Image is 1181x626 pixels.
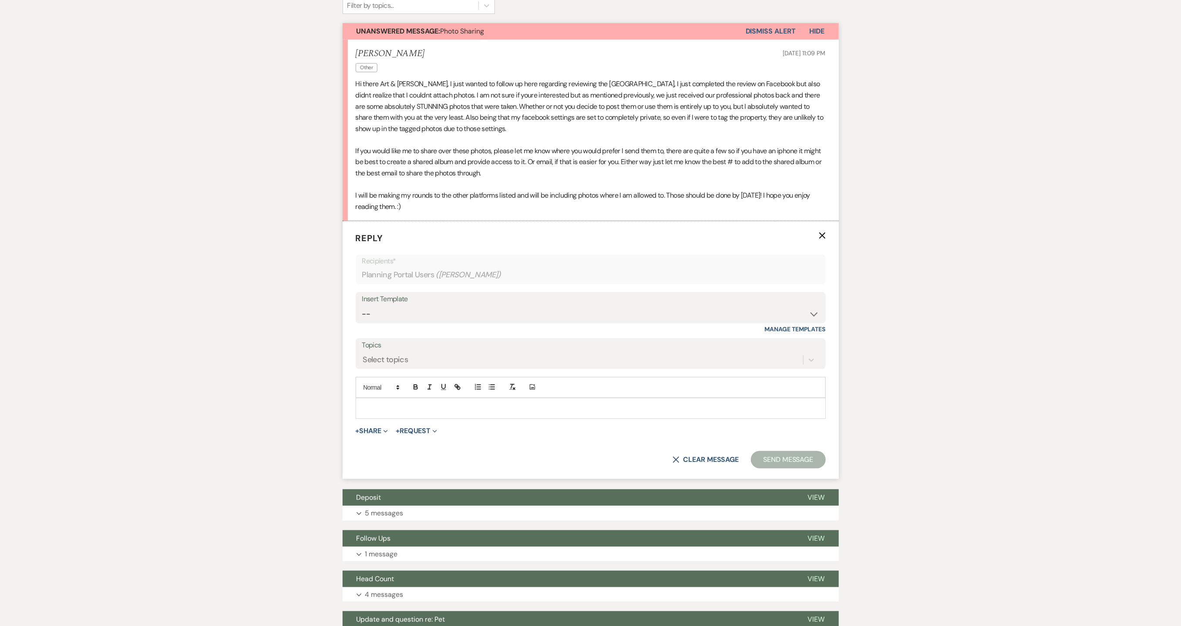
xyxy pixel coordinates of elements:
button: Dismiss Alert [746,23,796,40]
span: Follow Ups [357,534,391,543]
strong: Unanswered Message: [357,27,441,36]
span: View [808,574,825,583]
p: If you would like me to share over these photos, please let me know where you would prefer I send... [356,145,826,179]
span: Reply [356,232,384,244]
p: 4 messages [365,589,404,600]
button: Send Message [751,451,825,468]
button: 5 messages [343,506,839,521]
p: Recipients* [362,256,819,267]
span: View [808,534,825,543]
button: View [794,571,839,587]
span: Head Count [357,574,394,583]
button: Hide [796,23,839,40]
span: + [356,427,360,434]
button: Head Count [343,571,794,587]
a: Manage Templates [765,325,826,333]
span: Update and question re: Pet [357,615,445,624]
button: 4 messages [343,587,839,602]
button: Clear message [673,456,739,463]
div: Filter by topics... [347,0,394,11]
button: Deposit [343,489,794,506]
h5: [PERSON_NAME] [356,48,425,59]
span: Hide [810,27,825,36]
p: Hi there Art & [PERSON_NAME], I just wanted to follow up here regarding reviewing the [GEOGRAPHIC... [356,78,826,134]
span: Photo Sharing [357,27,485,36]
button: Follow Ups [343,530,794,547]
p: 5 messages [365,508,404,519]
p: I will be making my rounds to the other platforms listed and will be including photos where I am ... [356,190,826,212]
p: 1 message [365,549,398,560]
div: Planning Portal Users [362,266,819,283]
label: Topics [362,339,819,352]
div: Select topics [363,354,408,366]
button: Request [396,427,437,434]
span: ( [PERSON_NAME] ) [436,269,501,281]
span: Deposit [357,493,381,502]
button: Unanswered Message:Photo Sharing [343,23,746,40]
button: View [794,530,839,547]
button: View [794,489,839,506]
span: + [396,427,400,434]
button: 1 message [343,547,839,562]
span: View [808,615,825,624]
span: Other [356,63,378,72]
span: View [808,493,825,502]
span: [DATE] 11:09 PM [783,49,826,57]
button: Share [356,427,388,434]
div: Insert Template [362,293,819,306]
